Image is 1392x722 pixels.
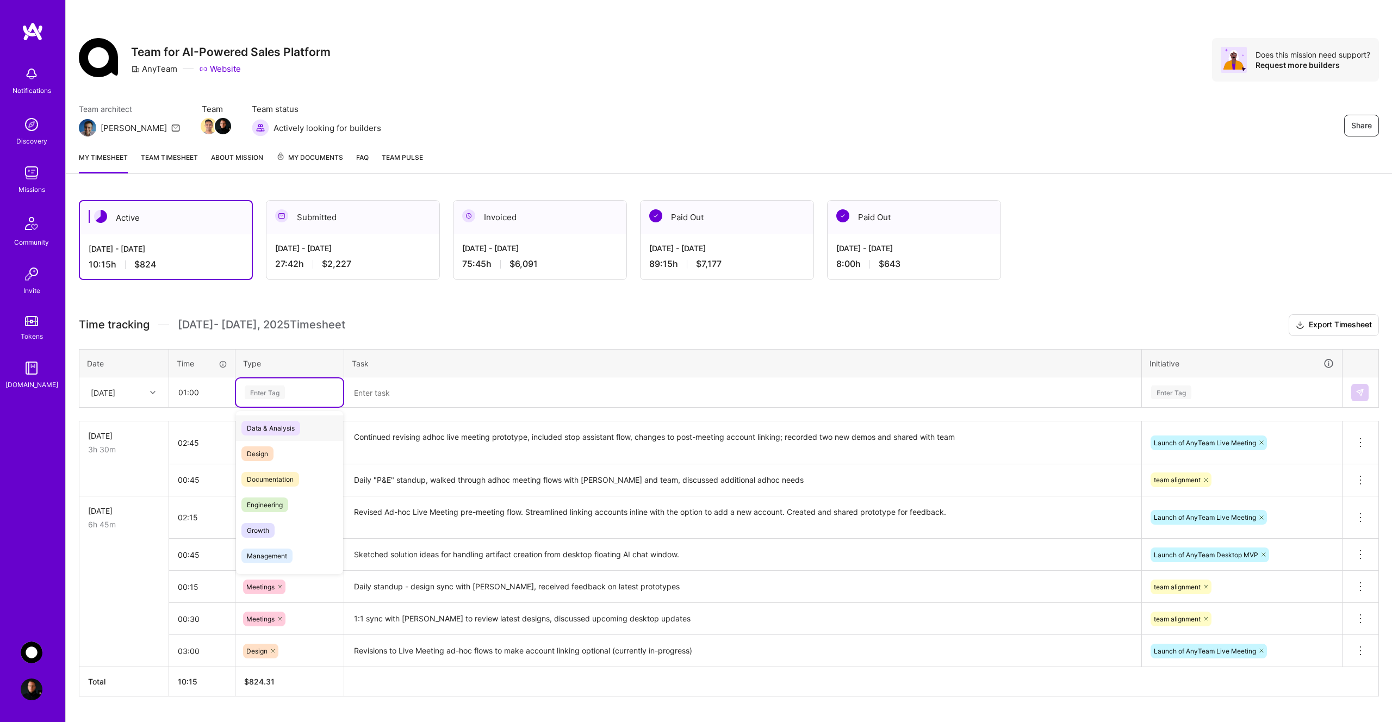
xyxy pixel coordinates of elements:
div: [DATE] - [DATE] [462,242,618,254]
a: Team Member Avatar [216,117,230,135]
a: My Documents [276,152,343,173]
img: tokens [25,316,38,326]
img: logo [22,22,43,41]
img: Company Logo [79,38,118,77]
span: Meetings [246,583,275,591]
img: bell [21,63,42,85]
a: AnyTeam: Team for AI-Powered Sales Platform [18,642,45,663]
span: Management [241,549,293,563]
img: Active [94,210,107,223]
img: Submitted [275,209,288,222]
span: Design [241,446,274,461]
div: [DATE] [88,430,160,441]
img: Submit [1356,388,1364,397]
div: Tokens [21,331,43,342]
img: Invoiced [462,209,475,222]
span: Meetings [246,615,275,623]
img: Avatar [1221,47,1247,73]
span: Team Pulse [382,153,423,161]
div: [DATE] - [DATE] [275,242,431,254]
div: Request more builders [1256,60,1370,70]
th: Date [79,349,169,377]
input: HH:MM [169,540,235,569]
textarea: 1:1 sync with [PERSON_NAME] to review latest designs, discussed upcoming desktop updates [345,604,1140,634]
span: Data & Analysis [241,421,300,435]
span: Actively looking for builders [274,122,381,134]
textarea: Daily standup - design sync with [PERSON_NAME], received feedback on latest prototypes [345,572,1140,602]
span: team alignment [1154,583,1201,591]
div: [DATE] - [DATE] [89,243,243,254]
img: teamwork [21,162,42,184]
div: Enter Tag [245,384,285,401]
div: Discovery [16,135,47,147]
a: FAQ [356,152,369,173]
span: Documentation [241,472,299,487]
div: Notifications [13,85,51,96]
a: About Mission [211,152,263,173]
div: Submitted [266,201,439,234]
div: AnyTeam [131,63,177,74]
div: 8:00 h [836,258,992,270]
span: team alignment [1154,615,1201,623]
div: 27:42 h [275,258,431,270]
th: 10:15 [169,667,235,696]
textarea: Revisions to Live Meeting ad-hoc flows to make account linking optional (currently in-progress) [345,636,1140,666]
span: team alignment [1154,476,1201,484]
img: AnyTeam: Team for AI-Powered Sales Platform [21,642,42,663]
div: 6h 45m [88,519,160,530]
span: Team status [252,103,381,115]
div: Invite [23,285,40,296]
span: Growth [241,523,275,538]
div: Time [177,358,227,369]
h3: Team for AI-Powered Sales Platform [131,45,331,59]
th: Total [79,667,169,696]
span: Design [246,647,268,655]
img: Team Member Avatar [215,118,231,134]
i: icon Chevron [150,390,156,395]
div: Missions [18,184,45,195]
span: Launch of AnyTeam Desktop MVP [1154,551,1258,559]
div: 3h 30m [88,444,160,455]
span: Launch of AnyTeam Live Meeting [1154,439,1256,447]
img: Paid Out [649,209,662,222]
input: HH:MM [169,572,235,601]
div: [DATE] - [DATE] [836,242,992,254]
div: [PERSON_NAME] [101,122,167,134]
span: $6,091 [509,258,538,270]
div: Does this mission need support? [1256,49,1370,60]
img: discovery [21,114,42,135]
img: Community [18,210,45,236]
div: 10:15 h [89,259,243,270]
a: My timesheet [79,152,128,173]
div: Paid Out [828,201,1000,234]
div: Paid Out [641,201,813,234]
input: HH:MM [169,465,235,494]
span: $643 [879,258,900,270]
a: Website [199,63,241,74]
button: Export Timesheet [1289,314,1379,336]
input: HH:MM [169,428,235,457]
input: HH:MM [169,605,235,633]
img: Team Architect [79,119,96,136]
div: [DOMAIN_NAME] [5,379,58,390]
span: [DATE] - [DATE] , 2025 Timesheet [178,318,345,332]
textarea: Sketched solution ideas for handling artifact creation from desktop floating AI chat window. [345,540,1140,570]
div: 89:15 h [649,258,805,270]
a: User Avatar [18,679,45,700]
span: Team [202,103,230,115]
textarea: Daily "P&E" standup, walked through adhoc meeting flows with [PERSON_NAME] and team, discussed ad... [345,465,1140,495]
i: icon Mail [171,123,180,132]
a: Team Member Avatar [202,117,216,135]
span: Engineering [241,497,288,512]
div: Initiative [1149,357,1334,370]
input: HH:MM [169,637,235,665]
th: Task [344,349,1142,377]
span: Launch of AnyTeam Live Meeting [1154,647,1256,655]
input: HH:MM [170,378,234,407]
span: Team architect [79,103,180,115]
a: Team timesheet [141,152,198,173]
div: [DATE] - [DATE] [649,242,805,254]
div: Enter Tag [1151,384,1191,401]
th: Type [235,349,344,377]
img: guide book [21,357,42,379]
